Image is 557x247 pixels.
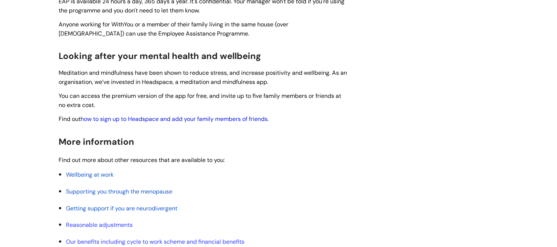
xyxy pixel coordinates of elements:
[59,115,269,123] span: Find out .
[66,171,114,178] a: Wellbeing at work
[59,21,288,37] span: Anyone working for WithYou or a member of their family living in the same house (over [DEMOGRAPHI...
[59,69,347,86] span: Meditation and mindfulness have been shown to reduce stress, and increase positivity and wellbein...
[59,92,341,109] span: You can access the premium version of the app for free, and invite up to five family members or f...
[66,221,133,229] a: Reasonable adjustments
[66,204,177,212] a: Getting support if you are neurodivergent
[66,238,244,246] a: Our benefits including cycle to work scheme and financial benefits
[59,50,261,62] span: Looking after your mental health and wellbeing
[59,156,225,164] span: Find out more about other resources that are available to you:
[59,136,134,147] span: More information
[81,115,268,123] a: how to sign up to Headspace and add your family members of friends
[66,188,172,195] a: Supporting you through the menopause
